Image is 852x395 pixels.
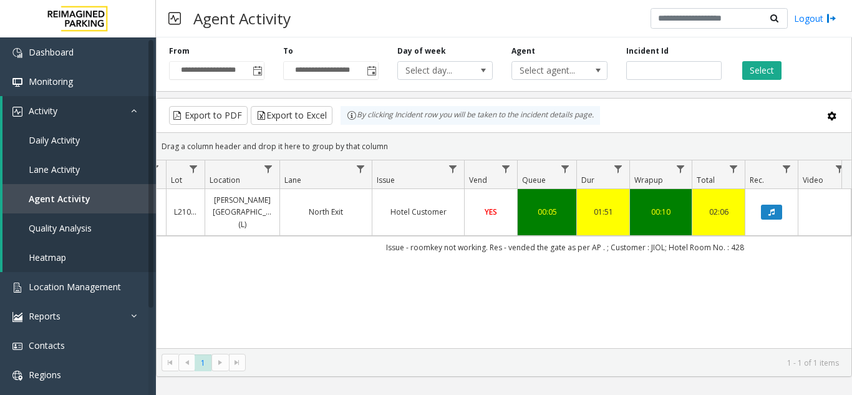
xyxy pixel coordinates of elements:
[584,206,622,218] a: 01:51
[29,369,61,381] span: Regions
[826,12,836,25] img: logout
[174,206,197,218] a: L21078900
[29,46,74,58] span: Dashboard
[2,125,156,155] a: Daily Activity
[498,160,515,177] a: Vend Filter Menu
[750,175,764,185] span: Rec.
[347,110,357,120] img: infoIcon.svg
[380,206,457,218] a: Hotel Customer
[169,106,248,125] button: Export to PDF
[29,222,92,234] span: Quality Analysis
[557,160,574,177] a: Queue Filter Menu
[485,207,497,217] span: YES
[251,106,332,125] button: Export to Excel
[512,62,588,79] span: Select agent...
[187,3,297,34] h3: Agent Activity
[610,160,627,177] a: Dur Filter Menu
[398,62,473,79] span: Select day...
[778,160,795,177] a: Rec. Filter Menu
[168,3,181,34] img: pageIcon
[29,163,80,175] span: Lane Activity
[2,213,156,243] a: Quality Analysis
[803,175,823,185] span: Video
[12,283,22,293] img: 'icon'
[469,175,487,185] span: Vend
[157,135,851,157] div: Drag a column header and drop it here to group by that column
[169,46,190,57] label: From
[634,175,663,185] span: Wrapup
[581,175,594,185] span: Dur
[288,206,364,218] a: North Exit
[2,243,156,272] a: Heatmap
[29,310,61,322] span: Reports
[253,358,839,368] kendo-pager-info: 1 - 1 of 1 items
[29,339,65,351] span: Contacts
[284,175,301,185] span: Lane
[29,281,121,293] span: Location Management
[725,160,742,177] a: Total Filter Menu
[29,251,66,263] span: Heatmap
[29,134,80,146] span: Daily Activity
[260,160,277,177] a: Location Filter Menu
[637,206,684,218] a: 00:10
[171,175,182,185] span: Lot
[250,62,264,79] span: Toggle popup
[12,48,22,58] img: 'icon'
[341,106,600,125] div: By clicking Incident row you will be taken to the incident details page.
[352,160,369,177] a: Lane Filter Menu
[29,105,57,117] span: Activity
[794,12,836,25] a: Logout
[12,371,22,381] img: 'icon'
[626,46,669,57] label: Incident Id
[700,206,737,218] a: 02:06
[195,354,211,371] span: Page 1
[2,96,156,125] a: Activity
[364,62,378,79] span: Toggle popup
[2,155,156,184] a: Lane Activity
[445,160,462,177] a: Issue Filter Menu
[742,61,782,80] button: Select
[157,160,851,348] div: Data table
[213,194,272,230] a: [PERSON_NAME][GEOGRAPHIC_DATA] (L)
[697,175,715,185] span: Total
[12,107,22,117] img: 'icon'
[472,206,510,218] a: YES
[672,160,689,177] a: Wrapup Filter Menu
[283,46,293,57] label: To
[12,312,22,322] img: 'icon'
[831,160,848,177] a: Video Filter Menu
[210,175,240,185] span: Location
[511,46,535,57] label: Agent
[12,341,22,351] img: 'icon'
[29,193,90,205] span: Agent Activity
[185,160,202,177] a: Lot Filter Menu
[522,175,546,185] span: Queue
[29,76,73,87] span: Monitoring
[2,184,156,213] a: Agent Activity
[12,77,22,87] img: 'icon'
[377,175,395,185] span: Issue
[397,46,446,57] label: Day of week
[525,206,569,218] a: 00:05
